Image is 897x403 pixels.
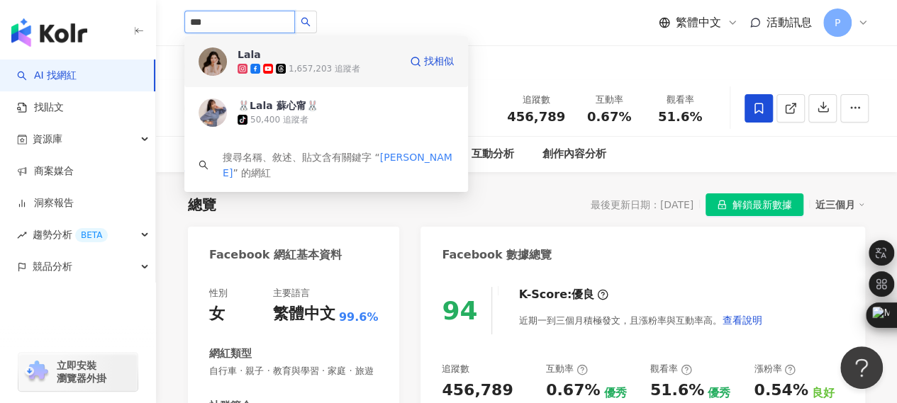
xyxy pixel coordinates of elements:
[238,47,261,62] div: Lala
[238,98,318,113] div: 🐰Lala 蘇心甯🐰
[572,287,594,302] div: 優良
[223,149,454,181] div: 搜尋名稱、敘述、貼文含有關鍵字 “ ” 的網紅
[591,199,693,210] div: 最後更新日期：[DATE]
[658,110,702,124] span: 51.6%
[815,195,865,214] div: 近三個月
[17,230,27,240] span: rise
[732,194,792,217] span: 解鎖最新數據
[188,195,216,215] div: 總覽
[472,146,514,163] div: 互動分析
[676,15,721,30] span: 繁體中文
[840,346,883,389] iframe: Help Scout Beacon - Open
[653,93,707,107] div: 觀看率
[717,200,727,210] span: lock
[812,385,835,401] div: 良好
[209,287,228,300] div: 性別
[199,98,227,127] img: KOL Avatar
[442,363,469,375] div: 追蹤數
[209,346,252,361] div: 網紅類型
[273,303,335,325] div: 繁體中文
[410,47,454,76] a: 找相似
[17,69,77,83] a: searchAI 找網紅
[835,15,840,30] span: P
[23,361,50,383] img: chrome extension
[767,16,812,29] span: 活動訊息
[33,123,62,155] span: 資源庫
[582,93,636,107] div: 互動率
[209,365,378,378] span: 自行車 · 親子 · 教育與學習 · 家庭 · 旅遊
[273,287,310,300] div: 主要語言
[209,247,342,263] div: Facebook 網紅基本資料
[209,303,225,325] div: 女
[546,380,600,402] div: 0.67%
[339,310,379,325] span: 99.6%
[199,160,208,170] span: search
[442,296,477,325] div: 94
[424,55,454,69] span: 找相似
[18,353,138,391] a: chrome extension立即安裝 瀏覽器外掛
[518,287,608,302] div: K-Score :
[603,385,626,401] div: 優秀
[57,359,106,385] span: 立即安裝 瀏覽器外掛
[33,251,72,283] span: 競品分析
[507,109,565,124] span: 456,789
[289,63,360,75] div: 1,657,203 追蹤者
[650,363,692,375] div: 觀看率
[754,363,796,375] div: 漲粉率
[17,101,64,115] a: 找貼文
[33,219,108,251] span: 趨勢分析
[199,47,227,76] img: KOL Avatar
[518,306,762,334] div: 近期一到三個月積極發文，且漲粉率與互動率高。
[442,247,552,263] div: Facebook 數據總覽
[722,314,762,326] span: 查看說明
[75,228,108,242] div: BETA
[706,193,803,216] button: 解鎖最新數據
[17,164,74,178] a: 商案媒合
[507,93,565,107] div: 追蹤數
[250,114,308,126] div: 50,400 追蹤者
[721,306,762,334] button: 查看說明
[17,196,74,210] a: 洞察報告
[301,17,311,27] span: search
[546,363,588,375] div: 互動率
[708,385,730,401] div: 優秀
[11,18,87,47] img: logo
[442,380,513,402] div: 456,789
[587,110,631,124] span: 0.67%
[650,380,704,402] div: 51.6%
[754,380,808,402] div: 0.54%
[542,146,606,163] div: 創作內容分析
